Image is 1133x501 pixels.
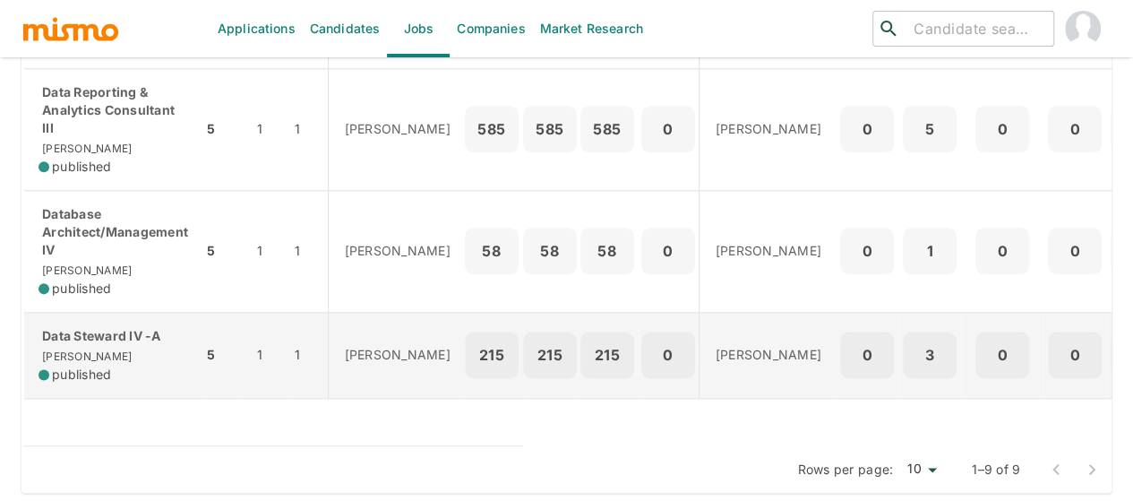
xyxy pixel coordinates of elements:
p: 1 [910,238,949,263]
p: 0 [1055,342,1094,367]
p: Data Steward IV -A [39,327,188,345]
td: 1 [243,68,290,190]
input: Candidate search [906,16,1046,41]
img: logo [21,15,120,42]
p: 0 [648,238,688,263]
td: 5 [202,68,243,190]
div: 10 [900,456,943,482]
p: [PERSON_NAME] [345,120,451,138]
td: 5 [202,190,243,312]
p: 0 [847,342,887,367]
span: [PERSON_NAME] [39,142,132,155]
p: 585 [530,117,570,142]
td: 1 [290,68,328,190]
span: published [52,158,111,176]
p: 58 [530,238,570,263]
p: 0 [1055,238,1094,263]
p: 0 [983,238,1022,263]
td: 1 [290,190,328,312]
p: 0 [648,342,688,367]
p: Data Reporting & Analytics Consultant III [39,83,188,137]
p: Database Architect/Management IV [39,205,188,259]
p: 585 [588,117,627,142]
p: 5 [910,117,949,142]
span: [PERSON_NAME] [39,263,132,277]
span: published [52,366,111,384]
p: 1–9 of 9 [972,461,1020,479]
p: [PERSON_NAME] [345,346,451,364]
p: 58 [472,238,511,263]
img: Maia Reyes [1065,11,1101,47]
p: 0 [983,117,1022,142]
p: 0 [847,117,887,142]
span: [PERSON_NAME] [39,350,132,363]
p: [PERSON_NAME] [345,242,451,260]
p: 215 [472,342,511,367]
p: 585 [472,117,511,142]
p: 0 [847,238,887,263]
td: 1 [243,190,290,312]
p: 58 [588,238,627,263]
td: 1 [290,312,328,398]
p: [PERSON_NAME] [716,120,821,138]
p: Rows per page: [798,461,894,479]
p: [PERSON_NAME] [716,346,821,364]
p: [PERSON_NAME] [716,242,821,260]
span: published [52,280,111,298]
p: 0 [1055,117,1094,142]
td: 1 [243,312,290,398]
p: 0 [983,342,1022,367]
td: 5 [202,312,243,398]
p: 215 [530,342,570,367]
p: 0 [648,117,688,142]
p: 3 [910,342,949,367]
p: 215 [588,342,627,367]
